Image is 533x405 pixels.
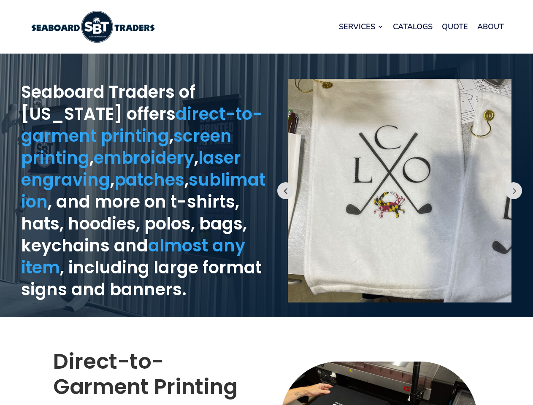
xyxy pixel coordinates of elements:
[277,182,294,199] button: Prev
[94,146,194,170] a: embroidery
[53,349,254,404] h2: Direct-to-Garment Printing
[339,11,384,43] a: Services
[21,102,262,148] a: direct-to-garment printing
[21,168,265,213] a: sublimation
[21,234,245,279] a: almost any item
[114,168,184,192] a: patches
[393,11,433,43] a: Catalogs
[21,146,241,192] a: laser engraving
[21,124,232,170] a: screen printing
[442,11,468,43] a: Quote
[288,79,511,302] img: embroidered towels
[21,81,267,305] h1: Seaboard Traders of [US_STATE] offers , , , , , , and more on t-shirts, hats, hoodies, polos, bag...
[505,182,522,199] button: Prev
[477,11,504,43] a: About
